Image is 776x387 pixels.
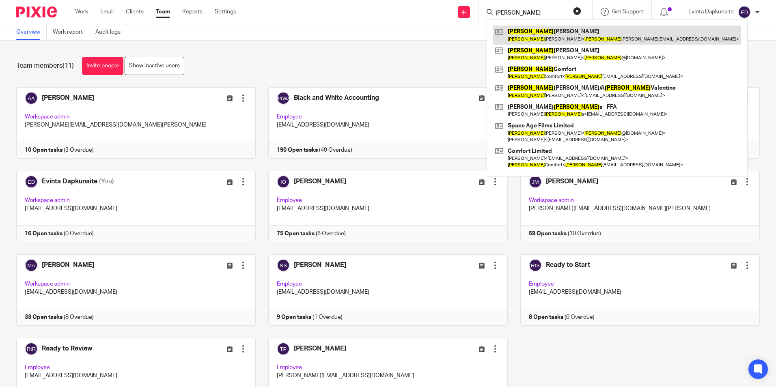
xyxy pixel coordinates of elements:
[125,57,184,75] a: Show inactive users
[53,24,89,40] a: Work report
[16,24,47,40] a: Overview
[16,62,74,70] h1: Team members
[82,57,123,75] a: Invite people
[126,8,144,16] a: Clients
[16,6,57,17] img: Pixie
[100,8,114,16] a: Email
[738,6,751,19] img: svg%3E
[215,8,236,16] a: Settings
[182,8,203,16] a: Reports
[612,9,643,15] span: Get Support
[156,8,170,16] a: Team
[75,8,88,16] a: Work
[495,10,568,17] input: Search
[63,62,74,69] span: (11)
[95,24,127,40] a: Audit logs
[573,7,581,15] button: Clear
[688,8,734,16] p: Evinta Dapkunaite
